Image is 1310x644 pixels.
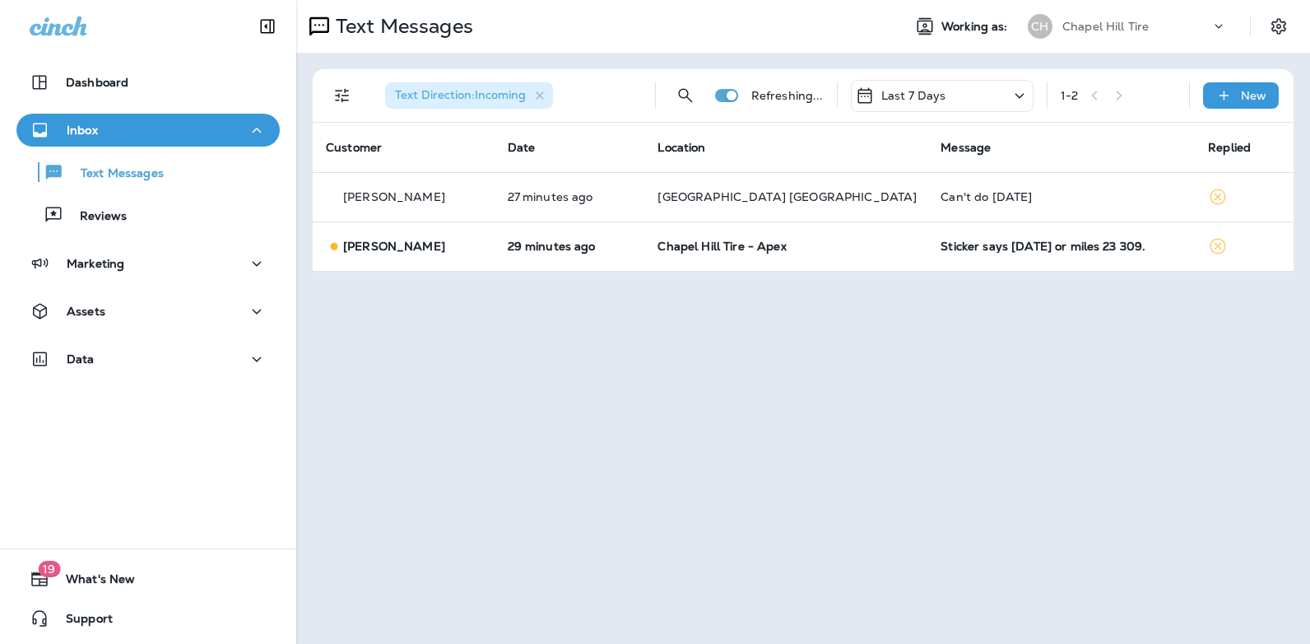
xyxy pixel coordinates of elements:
p: [PERSON_NAME] [343,190,445,203]
button: Dashboard [16,66,280,99]
button: Support [16,602,280,635]
p: Marketing [67,257,124,270]
button: Data [16,343,280,376]
button: Settings [1264,12,1294,41]
div: Text Direction:Incoming [385,82,553,109]
span: [GEOGRAPHIC_DATA] [GEOGRAPHIC_DATA] [657,189,917,204]
span: Support [49,612,113,632]
span: Customer [326,140,382,155]
span: 19 [38,561,60,577]
p: Chapel Hill Tire [1062,20,1149,33]
p: New [1241,89,1266,102]
button: Filters [326,79,359,112]
p: [PERSON_NAME] [343,240,445,253]
div: Can't do Monday [941,190,1182,203]
button: Inbox [16,114,280,147]
p: Reviews [63,209,127,225]
span: What's New [49,572,135,592]
p: Oct 2, 2025 12:03 PM [508,190,632,203]
p: Refreshing... [751,89,824,102]
span: Location [657,140,705,155]
span: Date [508,140,536,155]
p: Oct 2, 2025 12:02 PM [508,240,632,253]
p: Last 7 Days [881,89,946,102]
span: Working as: [941,20,1011,34]
p: Inbox [67,124,98,137]
button: Collapse Sidebar [244,10,290,43]
button: Assets [16,295,280,328]
p: Text Messages [329,14,473,39]
div: 1 - 2 [1061,89,1078,102]
div: CH [1028,14,1052,39]
button: Reviews [16,198,280,232]
p: Assets [67,305,105,318]
span: Text Direction : Incoming [395,87,526,102]
span: Message [941,140,991,155]
button: Search Messages [669,79,702,112]
span: Chapel Hill Tire - Apex [657,239,786,254]
button: Text Messages [16,155,280,189]
button: Marketing [16,247,280,280]
button: 19What's New [16,562,280,595]
p: Text Messages [64,166,164,182]
span: Replied [1208,140,1251,155]
p: Dashboard [66,76,128,89]
p: Data [67,352,95,366]
div: Sticker says 11/25/25 or miles 23 309. [941,240,1182,253]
